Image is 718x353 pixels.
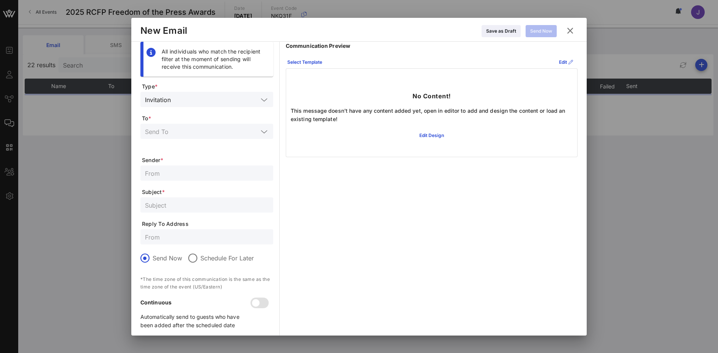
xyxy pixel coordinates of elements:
div: Save as Draft [486,27,516,35]
span: Sender [142,156,273,164]
button: Select Template [283,56,327,68]
button: Send Now [526,25,557,37]
input: Send To [145,126,258,136]
input: Subject [145,200,269,210]
div: All individuals who match the recipient filter at the moment of sending will receive this communi... [162,48,267,71]
div: Invitation [145,96,171,103]
p: Automatically send to guests who have been added after the scheduled date [140,313,252,329]
div: Edit [559,58,573,66]
div: Invitation [140,92,273,107]
span: To [142,115,273,122]
label: Send Now [153,254,182,262]
p: No Content! [413,91,451,101]
input: From [145,168,269,178]
span: Type [142,83,273,90]
p: Continuous [140,298,252,307]
p: *The time zone of this communication is the same as the time zone of the event (US/Eastern) [140,276,273,291]
button: Edit [554,56,578,68]
span: Reply To Address [142,220,273,228]
input: From [145,232,269,242]
button: Save as Draft [482,25,521,37]
p: This message doesn't have any content added yet, open in editor to add and design the content or ... [291,107,573,123]
span: Subject [142,188,273,196]
div: New Email [140,25,187,36]
div: Select Template [287,58,322,66]
div: Edit Design [419,132,444,139]
p: Communication Preview [286,42,578,50]
label: Schedule For Later [200,254,254,262]
button: Edit Design [415,129,449,142]
div: Send Now [530,27,552,35]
